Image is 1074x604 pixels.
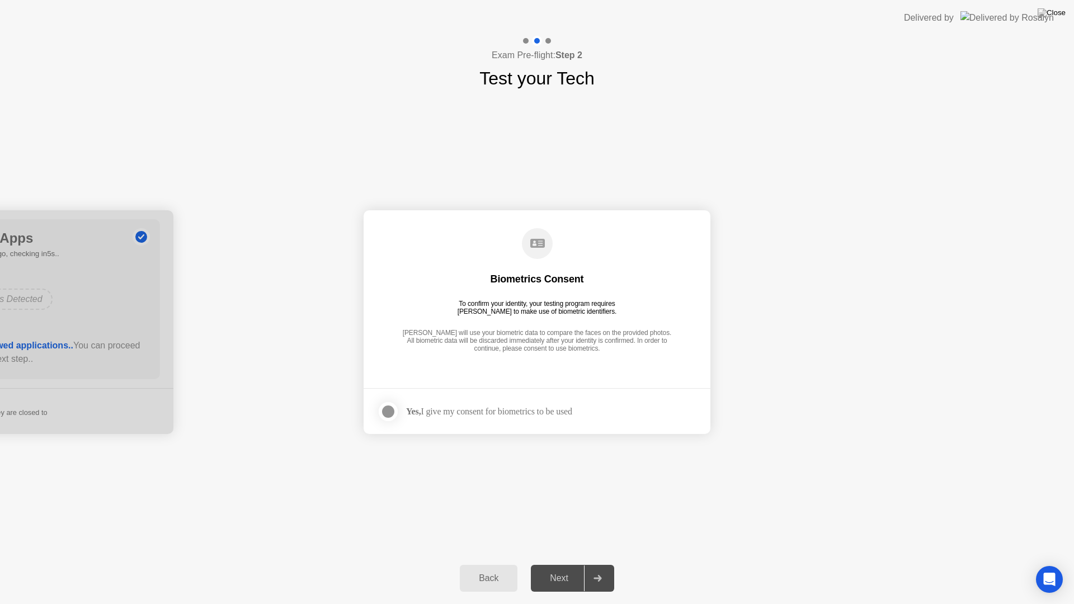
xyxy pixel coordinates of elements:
div: Next [534,573,584,583]
b: Step 2 [555,50,582,60]
div: Back [463,573,514,583]
div: To confirm your identity, your testing program requires [PERSON_NAME] to make use of biometric id... [453,300,621,315]
div: Biometrics Consent [491,272,584,286]
button: Back [460,565,517,592]
strong: Yes, [406,407,421,416]
button: Next [531,565,614,592]
div: [PERSON_NAME] will use your biometric data to compare the faces on the provided photos. All biome... [399,329,675,354]
div: Delivered by [904,11,954,25]
img: Close [1038,8,1066,17]
h1: Test your Tech [479,65,595,92]
img: Delivered by Rosalyn [960,11,1054,24]
div: I give my consent for biometrics to be used [406,406,572,417]
h4: Exam Pre-flight: [492,49,582,62]
div: Open Intercom Messenger [1036,566,1063,593]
